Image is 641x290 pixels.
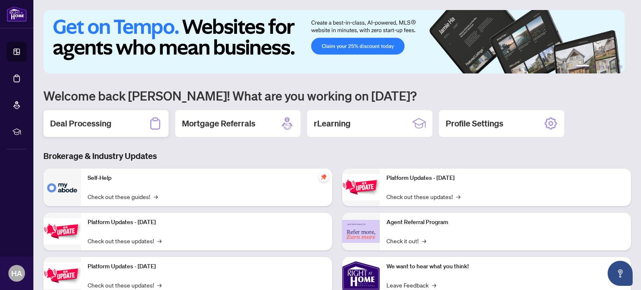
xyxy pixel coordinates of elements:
span: pushpin [319,172,329,182]
a: Check out these updates!→ [88,236,162,245]
span: → [157,236,162,245]
a: Check out these updates!→ [386,192,460,201]
h2: Mortgage Referrals [182,118,255,129]
button: 1 [576,65,589,68]
span: → [432,280,436,290]
p: Platform Updates - [DATE] [88,262,326,271]
span: → [154,192,158,201]
h2: Deal Processing [50,118,111,129]
span: HA [11,267,22,279]
button: 4 [606,65,609,68]
img: logo [7,6,27,22]
span: → [157,280,162,290]
p: Agent Referral Program [386,218,624,227]
img: Self-Help [43,169,81,206]
h2: rLearning [314,118,351,129]
img: Slide 0 [43,10,625,73]
span: → [422,236,426,245]
button: Open asap [608,261,633,286]
h3: Brokerage & Industry Updates [43,150,631,162]
h1: Welcome back [PERSON_NAME]! What are you working on [DATE]? [43,88,631,103]
img: Agent Referral Program [342,220,380,243]
button: 5 [613,65,616,68]
img: Platform Updates - September 16, 2025 [43,218,81,245]
p: Platform Updates - [DATE] [386,174,624,183]
p: Self-Help [88,174,326,183]
button: 6 [619,65,623,68]
span: → [456,192,460,201]
img: Platform Updates - June 23, 2025 [342,174,380,200]
p: We want to hear what you think! [386,262,624,271]
img: Platform Updates - July 21, 2025 [43,262,81,289]
a: Check it out!→ [386,236,426,245]
h2: Profile Settings [446,118,503,129]
a: Check out these updates!→ [88,280,162,290]
a: Check out these guides!→ [88,192,158,201]
button: 2 [593,65,596,68]
a: Leave Feedback→ [386,280,436,290]
p: Platform Updates - [DATE] [88,218,326,227]
button: 3 [599,65,603,68]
